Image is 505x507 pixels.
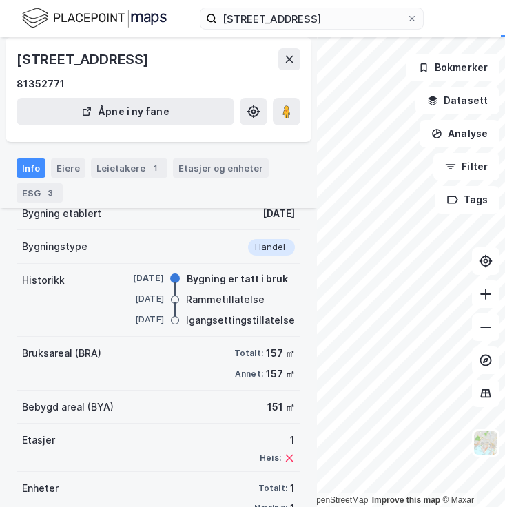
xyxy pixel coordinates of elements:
[51,158,85,178] div: Eiere
[22,205,101,222] div: Bygning etablert
[267,399,295,415] div: 151 ㎡
[22,238,87,255] div: Bygningstype
[433,153,499,180] button: Filter
[415,87,499,114] button: Datasett
[260,453,281,464] div: Heis:
[473,430,499,456] img: Z
[22,480,59,497] div: Enheter
[260,432,295,448] div: 1
[266,366,295,382] div: 157 ㎡
[235,369,263,380] div: Annet:
[17,48,152,70] div: [STREET_ADDRESS]
[436,441,505,507] iframe: Chat Widget
[109,272,164,284] div: [DATE]
[22,345,101,362] div: Bruksareal (BRA)
[217,8,406,29] input: Søk på adresse, matrikkel, gårdeiere, leietakere eller personer
[17,98,234,125] button: Åpne i ny fane
[178,162,263,174] div: Etasjer og enheter
[266,345,295,362] div: 157 ㎡
[43,186,57,200] div: 3
[22,272,65,289] div: Historikk
[186,312,295,329] div: Igangsettingstillatelse
[109,293,164,305] div: [DATE]
[302,495,369,505] a: OpenStreetMap
[22,399,114,415] div: Bebygd areal (BYA)
[17,158,45,178] div: Info
[109,313,164,326] div: [DATE]
[22,6,167,30] img: logo.f888ab2527a4732fd821a326f86c7f29.svg
[91,158,167,178] div: Leietakere
[148,161,162,175] div: 1
[258,483,287,494] div: Totalt:
[406,54,499,81] button: Bokmerker
[372,495,440,505] a: Improve this map
[234,348,263,359] div: Totalt:
[186,291,265,308] div: Rammetillatelse
[435,186,499,214] button: Tags
[22,432,55,448] div: Etasjer
[17,183,63,203] div: ESG
[262,205,295,222] div: [DATE]
[187,271,288,287] div: Bygning er tatt i bruk
[436,441,505,507] div: Kontrollprogram for chat
[420,120,499,147] button: Analyse
[17,76,65,92] div: 81352771
[290,480,295,497] div: 1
